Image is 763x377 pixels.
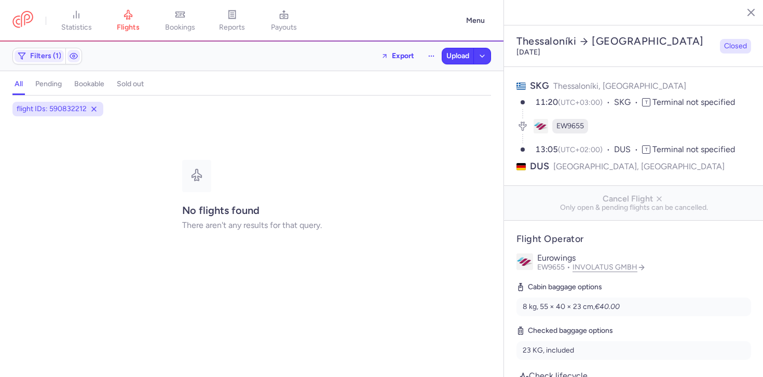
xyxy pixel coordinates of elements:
h4: Flight Operator [516,233,751,245]
p: Eurowings [537,253,751,263]
span: Upload [446,52,469,60]
span: (UTC+03:00) [558,98,603,107]
span: (UTC+02:00) [558,145,603,154]
p: There aren't any results for that query. [182,221,322,230]
span: Cancel Flight [512,194,755,204]
h4: pending [35,79,62,89]
span: flights [117,23,140,32]
h5: Checked baggage options [516,325,751,337]
h4: all [15,79,23,89]
h2: Thessaloníki [GEOGRAPHIC_DATA] [516,35,716,48]
span: reports [219,23,245,32]
div: 8 kg, 55 × 40 × 23 cm, [523,302,745,312]
a: payouts [258,9,310,32]
button: Filters (1) [13,48,65,64]
span: flight IDs: 590832212 [17,104,87,114]
span: T [642,98,650,106]
time: [DATE] [516,48,540,57]
i: €40.00 [595,302,620,311]
span: Filters (1) [30,52,61,60]
a: bookings [154,9,206,32]
span: DUS [614,144,642,156]
span: [GEOGRAPHIC_DATA], [GEOGRAPHIC_DATA] [553,160,725,173]
span: Only open & pending flights can be cancelled. [512,204,755,212]
span: Thessaloníki, [GEOGRAPHIC_DATA] [553,81,686,91]
span: Closed [724,41,747,51]
span: EW9655 [537,263,573,272]
span: DUS [530,160,549,173]
time: 11:20 [535,97,558,107]
span: Terminal not specified [652,97,735,107]
a: statistics [50,9,102,32]
a: INVOLATUS GMBH [573,263,646,272]
time: 13:05 [535,144,558,154]
span: Terminal not specified [652,144,735,154]
span: EW9655 [556,121,584,131]
strong: No flights found [182,204,260,217]
h5: Cabin baggage options [516,281,751,293]
span: Export [392,52,414,60]
span: SKG [530,80,549,91]
a: flights [102,9,154,32]
button: Upload [442,48,473,64]
span: bookings [165,23,195,32]
button: Menu [460,11,491,31]
figure: EW airline logo [534,119,548,133]
span: SKG [614,97,642,109]
h4: sold out [117,79,144,89]
img: Eurowings logo [516,253,533,270]
a: CitizenPlane red outlined logo [12,11,33,30]
li: 23 KG, included [516,341,751,360]
a: reports [206,9,258,32]
span: payouts [271,23,297,32]
span: statistics [61,23,92,32]
span: T [642,145,650,154]
h4: bookable [74,79,104,89]
button: Export [374,48,421,64]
